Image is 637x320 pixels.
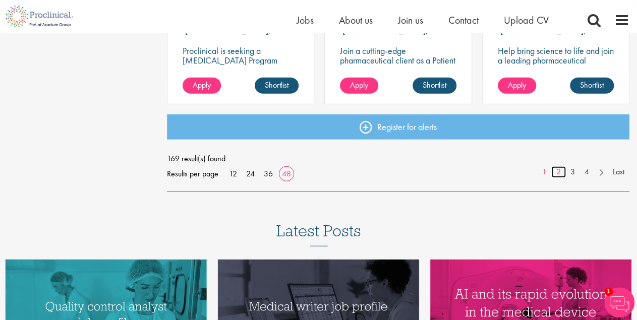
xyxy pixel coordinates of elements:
[339,14,373,27] a: About us
[183,46,299,103] p: Proclinical is seeking a [MEDICAL_DATA] Program Manager to join our client's team for an exciting...
[260,168,276,179] a: 36
[167,151,629,166] span: 169 result(s) found
[193,80,211,90] span: Apply
[243,168,258,179] a: 24
[570,78,614,94] a: Shortlist
[167,166,218,181] span: Results per page
[225,168,241,179] a: 12
[297,14,314,27] a: Jobs
[498,46,614,94] p: Help bring science to life and join a leading pharmaceutical company to play a key role in delive...
[167,114,629,140] a: Register for alerts
[608,166,629,178] a: Last
[537,166,552,178] a: 1
[340,46,456,103] p: Join a cutting-edge pharmaceutical client as a Patient Education Liaison (PEL) where your precisi...
[498,24,586,45] p: [GEOGRAPHIC_DATA], [GEOGRAPHIC_DATA]
[278,168,295,179] a: 48
[448,14,479,27] a: Contact
[604,287,634,317] img: Chatbot
[340,24,428,45] p: [GEOGRAPHIC_DATA], [GEOGRAPHIC_DATA]
[183,78,221,94] a: Apply
[604,287,613,296] span: 1
[413,78,456,94] a: Shortlist
[276,222,361,246] h3: Latest Posts
[580,166,594,178] a: 4
[551,166,566,178] a: 2
[565,166,580,178] a: 3
[508,80,526,90] span: Apply
[340,78,378,94] a: Apply
[183,24,271,45] p: [GEOGRAPHIC_DATA], [GEOGRAPHIC_DATA]
[398,14,423,27] a: Join us
[350,80,368,90] span: Apply
[498,78,536,94] a: Apply
[255,78,299,94] a: Shortlist
[504,14,549,27] a: Upload CV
